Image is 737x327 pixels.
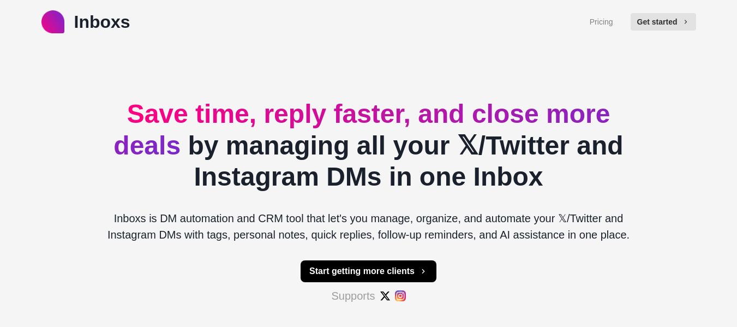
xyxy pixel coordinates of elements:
[98,210,639,243] p: Inboxs is DM automation and CRM tool that let's you manage, organize, and automate your 𝕏/Twitter...
[301,260,436,282] button: Start getting more clients
[74,9,130,35] p: Inboxs
[41,10,64,33] img: logo
[380,290,391,301] img: #
[113,99,610,160] span: Save time, reply faster, and close more deals
[98,98,639,193] h2: by managing all your 𝕏/Twitter and Instagram DMs in one Inbox
[41,9,130,35] a: logoInboxs
[631,13,696,31] button: Get started
[590,16,613,28] a: Pricing
[331,288,375,304] p: Supports
[395,290,406,301] img: #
